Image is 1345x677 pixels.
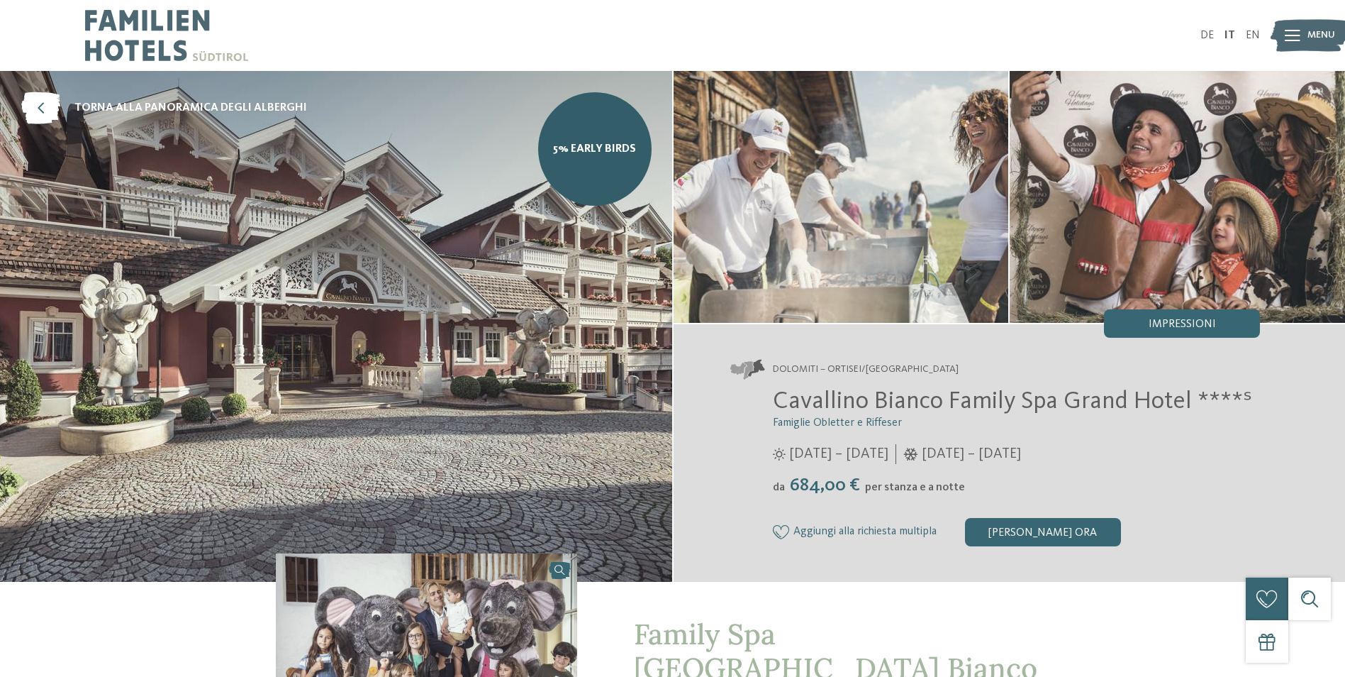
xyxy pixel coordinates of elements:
span: [DATE] – [DATE] [922,444,1021,464]
img: Nel family hotel a Ortisei i vostri desideri diventeranno realtà [674,71,1009,323]
span: [DATE] – [DATE] [789,444,888,464]
span: 684,00 € [786,476,864,495]
span: torna alla panoramica degli alberghi [74,100,307,116]
i: Orari d'apertura estate [773,448,786,461]
span: Menu [1307,28,1335,43]
a: IT [1224,30,1235,41]
span: Cavallino Bianco Family Spa Grand Hotel ****ˢ [773,389,1252,414]
i: Orari d'apertura inverno [903,448,918,461]
span: per stanza e a notte [865,482,965,493]
a: 5% Early Birds [538,92,652,206]
span: da [773,482,785,493]
a: EN [1246,30,1260,41]
span: Aggiungi alla richiesta multipla [793,526,937,539]
span: 5% Early Birds [553,141,636,157]
img: Nel family hotel a Ortisei i vostri desideri diventeranno realtà [1010,71,1345,323]
a: DE [1200,30,1214,41]
span: Impressioni [1149,319,1216,330]
div: [PERSON_NAME] ora [965,518,1121,546]
a: torna alla panoramica degli alberghi [21,92,307,124]
span: Famiglie Obletter e Riffeser [773,417,902,429]
span: Dolomiti – Ortisei/[GEOGRAPHIC_DATA] [773,363,959,377]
